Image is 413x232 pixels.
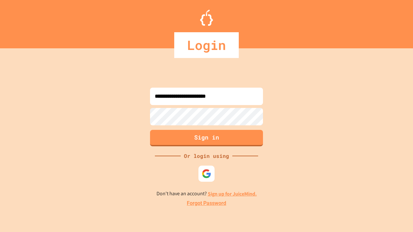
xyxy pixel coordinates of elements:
div: Or login using [181,152,232,160]
a: Sign up for JuiceMind. [208,190,257,197]
img: Logo.svg [200,10,213,26]
div: Login [174,32,239,58]
p: Don't have an account? [156,190,257,198]
img: google-icon.svg [202,169,211,179]
button: Sign in [150,130,263,146]
a: Forgot Password [187,199,226,207]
